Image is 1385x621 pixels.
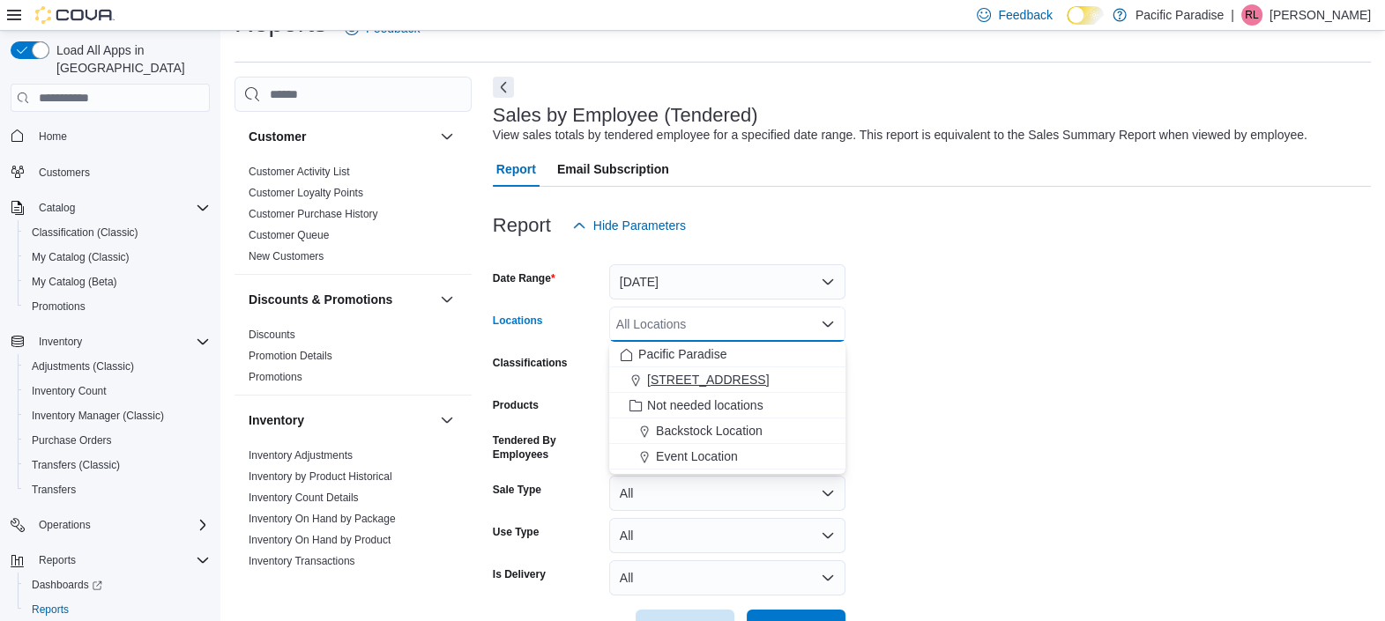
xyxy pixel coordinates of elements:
a: Reports [25,599,76,620]
span: Customer Queue [249,228,329,242]
button: Inventory Manager (Classic) [18,403,217,428]
h3: Report [493,215,551,236]
button: Operations [4,513,217,537]
span: Classification (Classic) [25,222,210,243]
a: Promotions [249,371,302,383]
button: Purchase Orders [18,428,217,453]
a: Dashboards [25,574,109,595]
span: Home [39,129,67,144]
p: | [1231,4,1234,26]
p: [PERSON_NAME] [1270,4,1371,26]
span: Classification (Classic) [32,225,138,240]
span: Hide Parameters [593,217,686,234]
span: Dashboards [25,574,210,595]
span: Backstock Location [656,422,763,440]
span: Discounts [249,328,295,342]
span: Dashboards [32,578,102,592]
button: Customer [249,128,433,145]
span: Inventory [32,331,210,352]
button: Pacific Paradise [609,342,845,367]
a: Customer Purchase History [249,208,378,220]
a: Discounts [249,329,295,341]
button: Not needed locations [609,393,845,418]
a: Package Details [249,576,325,588]
button: All [609,518,845,553]
img: Cova [35,6,115,24]
button: Promotions [18,294,217,319]
button: Catalog [32,197,82,218]
span: Load All Apps in [GEOGRAPHIC_DATA] [49,41,210,77]
button: My Catalog (Classic) [18,245,217,270]
label: Tendered By Employees [493,433,602,462]
span: Transfers [32,483,76,497]
a: Inventory by Product Historical [249,470,392,483]
button: Next [493,77,514,98]
a: Inventory Manager (Classic) [25,405,171,426]
span: RL [1245,4,1258,26]
button: Close list of options [821,317,835,331]
button: Inventory [4,329,217,354]
span: Inventory On Hand by Package [249,512,396,526]
span: Reports [39,553,76,567]
a: Inventory Adjustments [249,449,353,462]
span: Promotions [25,296,210,317]
button: My Catalog (Beta) [18,270,217,294]
span: Package Details [249,575,325,589]
span: Report [496,152,536,187]
span: [STREET_ADDRESS] [647,371,769,388]
a: Dashboards [18,573,217,597]
span: Reports [32,550,210,571]
button: Adjustments (Classic) [18,354,217,379]
div: Discounts & Promotions [235,324,472,395]
span: New Customers [249,249,324,263]
a: Promotion Details [249,350,332,362]
span: Promotions [249,370,302,384]
span: Inventory Manager (Classic) [25,405,210,426]
a: Inventory Transactions [249,555,355,567]
span: Purchase Orders [32,433,112,447]
a: Promotions [25,296,93,317]
span: Catalog [32,197,210,218]
label: Is Delivery [493,567,546,581]
a: Transfers [25,479,83,500]
button: Discounts & Promotions [249,291,433,308]
a: Inventory On Hand by Product [249,534,391,546]
span: Email Subscription [557,152,669,187]
h3: Customer [249,128,306,145]
p: Pacific Paradise [1136,4,1224,26]
button: Hide Parameters [565,208,693,243]
span: Inventory On Hand by Product [249,533,391,547]
label: Sale Type [493,483,541,497]
button: Discounts & Promotions [436,289,458,310]
span: My Catalog (Beta) [32,275,117,289]
a: Inventory On Hand by Package [249,513,396,525]
button: Inventory Count [18,379,217,403]
a: Transfers (Classic) [25,455,127,476]
button: Transfers (Classic) [18,453,217,477]
button: [STREET_ADDRESS] [609,367,845,393]
label: Products [493,398,539,412]
button: Inventory [436,410,458,431]
span: Catalog [39,201,75,215]
h3: Sales by Employee (Tendered) [493,105,758,126]
span: Inventory Adjustments [249,448,353,462]
button: All [609,476,845,511]
a: Adjustments (Classic) [25,356,141,377]
button: [DATE] [609,264,845,299]
a: Customer Loyalty Points [249,187,363,199]
button: Backstock Location [609,418,845,444]
span: Transfers [25,479,210,500]
button: Home [4,122,217,148]
button: Reports [32,550,83,571]
span: Not needed locations [647,396,763,414]
button: Reports [4,548,217,573]
span: Customer Loyalty Points [249,186,363,200]
label: Use Type [493,525,539,539]
a: New Customers [249,250,324,262]
h3: Discounts & Promotions [249,291,392,308]
button: Event Location [609,444,845,469]
span: Reports [32,603,69,617]
span: Inventory by Product Historical [249,469,392,484]
a: My Catalog (Classic) [25,247,137,268]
